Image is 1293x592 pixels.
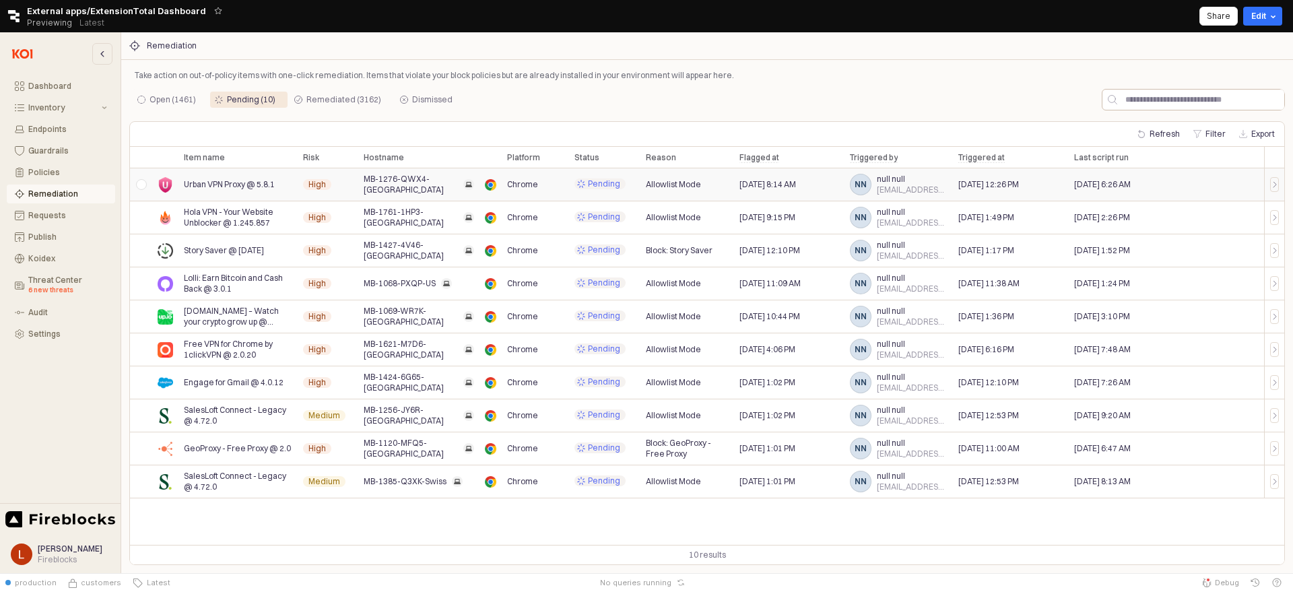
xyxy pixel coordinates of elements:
[877,284,948,294] span: [EMAIL_ADDRESS][DOMAIN_NAME]
[38,554,102,565] div: Fireblocks
[958,278,1020,289] span: [DATE] 11:38 AM
[27,16,72,30] span: Previewing
[877,185,948,195] span: [EMAIL_ADDRESS][DOMAIN_NAME]
[1074,278,1130,289] span: [DATE] 1:24 PM
[308,245,326,256] span: High
[851,372,871,393] span: nn
[7,120,115,139] button: Endpoints
[507,212,538,223] span: Chrome
[79,18,104,28] p: Latest
[147,41,197,51] div: Remediation
[588,475,620,486] span: Pending
[674,579,688,587] button: Reset app state
[877,405,948,416] span: null null
[28,285,107,296] div: 6 new threats
[184,443,291,454] span: GeoProxy - Free Proxy @ 2.0
[1074,152,1129,163] span: Last script run
[851,438,871,459] span: nn
[306,92,381,108] div: Remediated (3162)
[646,311,701,322] span: Allowlist Mode
[7,249,115,268] button: Koidex
[851,306,871,327] span: nn
[364,278,436,289] span: MB-1068-PXQP-US
[877,273,948,284] span: null null
[28,103,99,112] div: Inventory
[1188,126,1231,142] button: Filter
[646,410,701,421] span: Allowlist Mode
[646,179,701,190] span: Allowlist Mode
[739,245,800,256] span: [DATE] 12:10 PM
[877,416,948,426] span: [EMAIL_ADDRESS][DOMAIN_NAME]
[507,152,540,163] span: Platform
[62,573,127,592] button: Source Control
[184,179,275,190] span: Urban VPN Proxy @ 5.8.1
[739,311,800,322] span: [DATE] 10:44 PM
[851,273,871,294] span: nn
[1074,344,1131,355] span: [DATE] 7:48 AM
[286,92,389,108] div: Remediated (3162)
[308,443,326,454] span: High
[28,232,107,242] div: Publish
[646,245,712,256] span: Block: Story Saver
[877,317,948,327] span: [EMAIL_ADDRESS][DOMAIN_NAME]
[7,271,115,300] button: Threat Center
[7,163,115,182] button: Policies
[1132,126,1185,142] button: Refresh
[364,240,458,261] span: MB-1427-4V46-[GEOGRAPHIC_DATA]
[877,339,948,350] span: null null
[739,377,795,388] span: [DATE] 1:02 PM
[7,185,115,203] button: Remediation
[308,311,326,322] span: High
[130,545,1284,564] div: Table toolbar
[646,377,701,388] span: Allowlist Mode
[308,344,326,355] span: High
[877,471,948,482] span: null null
[877,482,948,492] span: [EMAIL_ADDRESS][DOMAIN_NAME]
[877,350,948,360] span: [EMAIL_ADDRESS][DOMAIN_NAME]
[588,376,620,387] span: Pending
[364,306,458,327] span: MB-1069-WR7K-[GEOGRAPHIC_DATA]
[851,207,871,228] span: nn
[364,372,458,393] span: MB-1424-6G65-[GEOGRAPHIC_DATA]
[958,476,1019,487] span: [DATE] 12:53 PM
[1199,7,1238,26] button: Share app
[28,275,107,296] div: Threat Center
[38,544,102,554] span: [PERSON_NAME]
[1074,212,1130,223] span: [DATE] 2:26 PM
[588,343,620,354] span: Pending
[7,98,115,117] button: Inventory
[364,339,458,360] span: MB-1621-M7D6-[GEOGRAPHIC_DATA]
[877,383,948,393] span: [EMAIL_ADDRESS][DOMAIN_NAME]
[28,308,107,317] div: Audit
[28,81,107,91] div: Dashboard
[739,179,796,190] span: [DATE] 8:14 AM
[877,306,948,317] span: null null
[1074,443,1131,454] span: [DATE] 6:47 AM
[851,471,871,492] span: nn
[877,240,948,251] span: null null
[574,152,599,163] span: Status
[7,303,115,322] button: Audit
[207,92,284,108] div: Pending (10)
[7,77,115,96] button: Dashboard
[646,212,701,223] span: Allowlist Mode
[364,207,458,228] span: MB-1761-1HP3-[GEOGRAPHIC_DATA]
[958,212,1014,223] span: [DATE] 1:49 PM
[392,92,461,108] div: Dismissed
[739,212,795,223] span: [DATE] 9:15 PM
[7,325,115,343] button: Settings
[1074,410,1131,421] span: [DATE] 9:20 AM
[646,476,701,487] span: Allowlist Mode
[1207,11,1230,22] p: Share
[507,278,538,289] span: Chrome
[1196,573,1245,592] button: Debug
[851,240,871,261] span: nn
[184,405,292,426] span: SalesLoft Connect - Legacy @ 4.72.0
[1215,577,1239,588] span: Debug
[588,178,620,189] span: Pending
[877,251,948,261] span: [EMAIL_ADDRESS][DOMAIN_NAME]
[958,344,1014,355] span: [DATE] 6:16 PM
[28,189,107,199] div: Remediation
[1234,126,1280,142] button: Export
[958,311,1014,322] span: [DATE] 1:36 PM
